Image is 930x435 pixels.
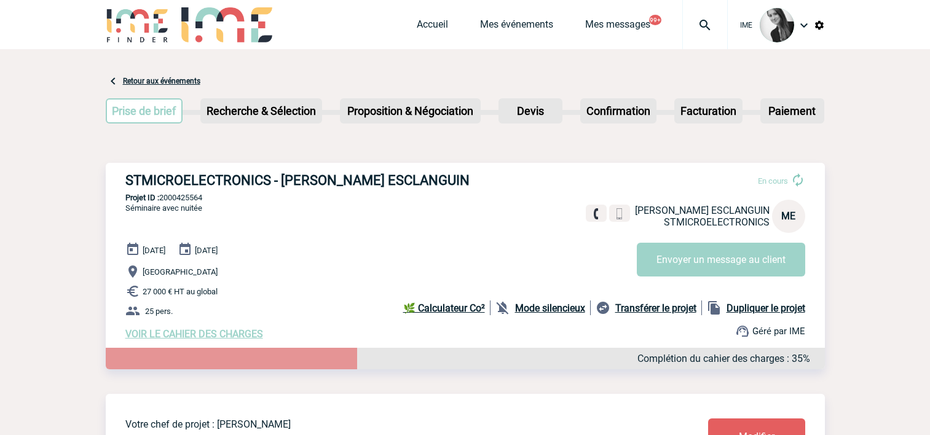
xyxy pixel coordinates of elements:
[614,208,625,219] img: portable.png
[125,193,159,202] b: Projet ID :
[760,8,794,42] img: 101050-0.jpg
[752,326,805,337] span: Géré par IME
[676,100,741,122] p: Facturation
[125,203,202,213] span: Séminaire avec nuitée
[740,21,752,29] span: IME
[758,176,788,186] span: En cours
[125,173,494,188] h3: STMICROELECTRONICS - [PERSON_NAME] ESCLANGUIN
[202,100,321,122] p: Recherche & Sélection
[341,100,479,122] p: Proposition & Négociation
[515,302,585,314] b: Mode silencieux
[480,18,553,36] a: Mes événements
[125,328,263,340] a: VOIR LE CAHIER DES CHARGES
[106,193,825,202] p: 2000425564
[125,418,636,430] p: Votre chef de projet : [PERSON_NAME]
[107,100,182,122] p: Prise de brief
[403,300,491,315] a: 🌿 Calculateur Co²
[417,18,448,36] a: Accueil
[195,246,218,255] span: [DATE]
[581,100,655,122] p: Confirmation
[781,210,795,222] span: ME
[664,216,770,228] span: STMICROELECTRONICS
[123,77,200,85] a: Retour aux événements
[735,324,750,339] img: support.png
[143,267,218,276] span: [GEOGRAPHIC_DATA]
[145,307,173,316] span: 25 pers.
[727,302,805,314] b: Dupliquer le projet
[591,208,602,219] img: fixe.png
[500,100,561,122] p: Devis
[143,287,218,296] span: 27 000 € HT au global
[637,243,805,276] button: Envoyer un message au client
[615,302,696,314] b: Transférer le projet
[707,300,722,315] img: file_copy-black-24dp.png
[635,205,770,216] span: [PERSON_NAME] ESCLANGUIN
[106,7,170,42] img: IME-Finder
[649,15,661,25] button: 99+
[762,100,823,122] p: Paiement
[585,18,650,36] a: Mes messages
[143,246,165,255] span: [DATE]
[403,302,485,314] b: 🌿 Calculateur Co²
